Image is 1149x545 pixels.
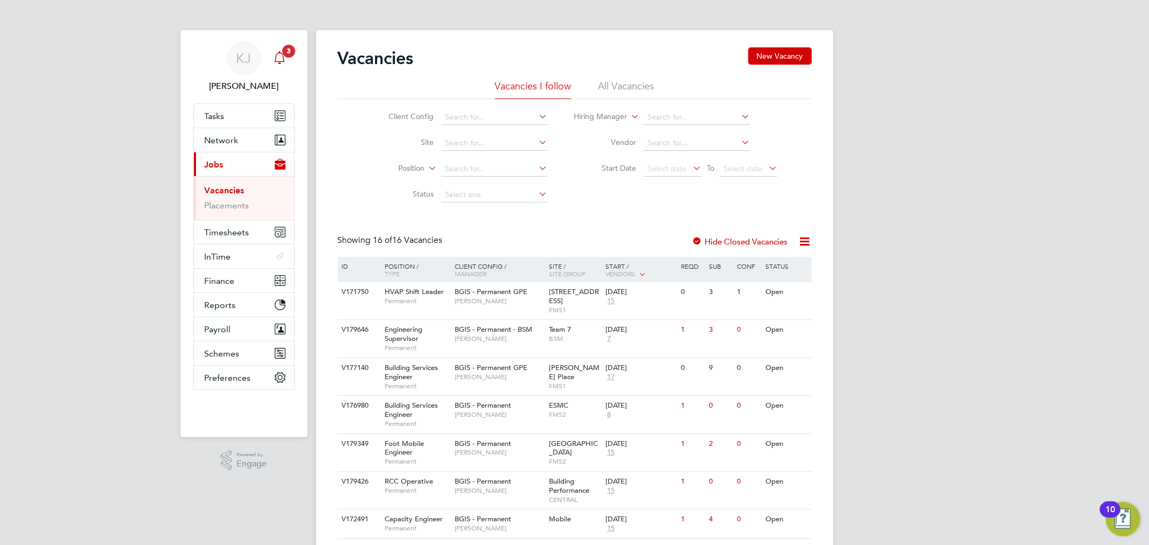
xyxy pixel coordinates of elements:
span: [PERSON_NAME] [455,486,544,495]
a: 3 [269,41,290,75]
div: ID [339,257,377,275]
span: [PERSON_NAME] Place [549,363,600,381]
button: New Vacancy [748,47,812,65]
span: BSM [549,334,600,343]
div: Start / [603,257,678,284]
a: Tasks [194,104,294,128]
span: Foot Mobile Engineer [385,439,424,457]
span: Reports [205,300,236,310]
div: 0 [706,472,734,492]
div: Jobs [194,176,294,220]
div: V172491 [339,509,377,529]
span: Network [205,135,239,145]
button: InTime [194,244,294,268]
label: Hide Closed Vacancies [692,236,788,247]
a: Powered byEngage [221,450,267,471]
span: Engage [236,459,267,469]
span: Finance [205,276,235,286]
div: Showing [338,235,445,246]
span: InTime [205,251,231,262]
div: [DATE] [605,401,676,410]
button: Network [194,128,294,152]
button: Payroll [194,317,294,341]
span: To [704,161,718,175]
span: Permanent [385,524,449,533]
label: Client Config [372,111,434,121]
div: Open [763,358,810,378]
input: Search for... [644,136,750,151]
div: 4 [706,509,734,529]
div: 0 [706,396,734,416]
div: Open [763,434,810,454]
button: Reports [194,293,294,317]
button: Preferences [194,366,294,389]
span: Permanent [385,457,449,466]
div: Client Config / [452,257,546,283]
span: CENTRAL [549,495,600,504]
span: [PERSON_NAME] [455,524,544,533]
span: 7 [605,334,612,344]
span: FMS1 [549,306,600,315]
div: Site / [546,257,603,283]
div: Status [763,257,810,275]
span: Jobs [205,159,224,170]
span: BGIS - Permanent - BSM [455,325,532,334]
span: 15 [605,448,616,457]
input: Search for... [441,136,547,151]
img: fastbook-logo-retina.png [193,401,294,418]
div: 3 [706,282,734,302]
label: Vendor [574,137,636,147]
span: Building Services Engineer [385,401,438,419]
span: Mobile [549,514,571,523]
div: Open [763,320,810,340]
div: [DATE] [605,325,676,334]
div: 2 [706,434,734,454]
span: BGIS - Permanent [455,477,511,486]
div: 0 [735,434,763,454]
span: Engineering Supervisor [385,325,422,343]
label: Site [372,137,434,147]
li: All Vacancies [598,80,654,99]
span: Timesheets [205,227,249,237]
div: 0 [735,396,763,416]
div: 0 [735,509,763,529]
a: Placements [205,200,249,211]
span: Tasks [205,111,225,121]
button: Timesheets [194,220,294,244]
span: 15 [605,297,616,306]
h2: Vacancies [338,47,414,69]
span: Vendors [605,269,636,278]
span: KJ [236,51,252,65]
div: V177140 [339,358,377,378]
button: Jobs [194,152,294,176]
span: Capacity Engineer [385,514,443,523]
a: Vacancies [205,185,245,195]
div: Position / [377,257,452,283]
div: 9 [706,358,734,378]
label: Hiring Manager [565,111,627,122]
div: Open [763,472,810,492]
div: 1 [678,396,706,416]
div: 1 [678,509,706,529]
span: Powered by [236,450,267,459]
div: 1 [735,282,763,302]
div: 1 [678,472,706,492]
span: HVAP Shift Leader [385,287,444,296]
div: 0 [678,358,706,378]
span: [GEOGRAPHIC_DATA] [549,439,598,457]
input: Search for... [441,162,547,177]
div: V176980 [339,396,377,416]
span: Manager [455,269,486,278]
span: Kyle Johnson [193,80,295,93]
span: Select date [647,164,686,173]
span: Permanent [385,297,449,305]
input: Search for... [644,110,750,125]
div: Open [763,282,810,302]
span: 8 [605,410,612,420]
span: Preferences [205,373,251,383]
span: 15 [605,524,616,533]
span: [PERSON_NAME] [455,448,544,457]
div: [DATE] [605,288,676,297]
span: RCC Operative [385,477,433,486]
div: Sub [706,257,734,275]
